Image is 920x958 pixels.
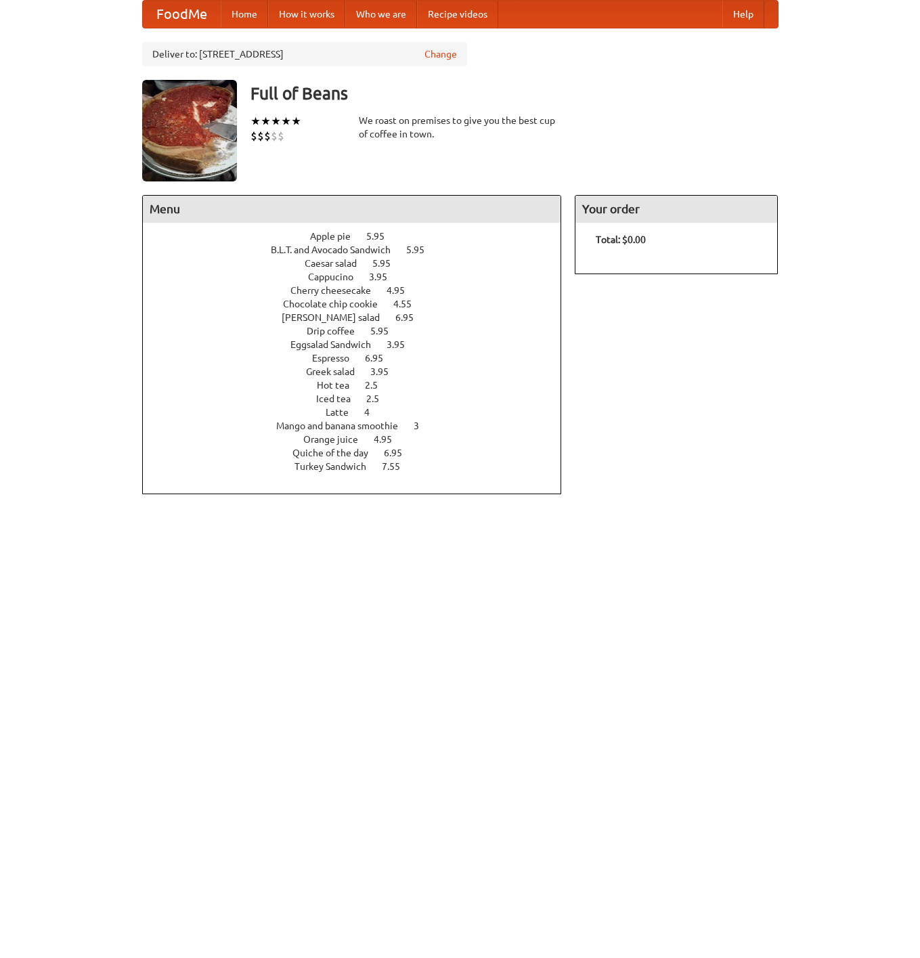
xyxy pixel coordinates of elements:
span: Latte [326,407,362,418]
li: $ [264,129,271,144]
a: [PERSON_NAME] salad 6.95 [282,312,439,323]
b: Total: $0.00 [596,234,646,245]
span: Drip coffee [307,326,368,336]
span: 3.95 [369,271,401,282]
span: Cherry cheesecake [290,285,385,296]
span: Hot tea [317,380,363,391]
a: Caesar salad 5.95 [305,258,416,269]
a: B.L.T. and Avocado Sandwich 5.95 [271,244,450,255]
a: Change [424,47,457,61]
a: Mango and banana smoothie 3 [276,420,444,431]
span: 4.95 [374,434,406,445]
span: 2.5 [366,393,393,404]
li: ★ [291,114,301,129]
a: Iced tea 2.5 [316,393,404,404]
li: ★ [281,114,291,129]
span: Eggsalad Sandwich [290,339,385,350]
span: 6.95 [384,448,416,458]
li: $ [278,129,284,144]
span: 5.95 [370,326,402,336]
a: Drip coffee 5.95 [307,326,414,336]
a: Home [221,1,268,28]
span: Orange juice [303,434,372,445]
span: 6.95 [365,353,397,364]
span: Turkey Sandwich [294,461,380,472]
span: Iced tea [316,393,364,404]
a: Chocolate chip cookie 4.55 [283,299,437,309]
span: Espresso [312,353,363,364]
a: FoodMe [143,1,221,28]
span: Cappucino [308,271,367,282]
a: Recipe videos [417,1,498,28]
span: 4.95 [387,285,418,296]
span: Quiche of the day [292,448,382,458]
span: 3.95 [370,366,402,377]
a: Cherry cheesecake 4.95 [290,285,430,296]
h4: Menu [143,196,561,223]
span: Caesar salad [305,258,370,269]
a: Eggsalad Sandwich 3.95 [290,339,430,350]
li: $ [257,129,264,144]
span: [PERSON_NAME] salad [282,312,393,323]
span: 6.95 [395,312,427,323]
a: Hot tea 2.5 [317,380,403,391]
a: Apple pie 5.95 [310,231,410,242]
h4: Your order [575,196,777,223]
img: angular.jpg [142,80,237,181]
span: 4 [364,407,383,418]
li: ★ [271,114,281,129]
li: $ [250,129,257,144]
div: We roast on premises to give you the best cup of coffee in town. [359,114,562,141]
a: How it works [268,1,345,28]
a: Cappucino 3.95 [308,271,412,282]
a: Espresso 6.95 [312,353,408,364]
span: 4.55 [393,299,425,309]
span: 7.55 [382,461,414,472]
span: 3.95 [387,339,418,350]
li: ★ [250,114,261,129]
div: Deliver to: [STREET_ADDRESS] [142,42,467,66]
a: Orange juice 4.95 [303,434,417,445]
span: Apple pie [310,231,364,242]
span: B.L.T. and Avocado Sandwich [271,244,404,255]
a: Help [722,1,764,28]
span: 5.95 [366,231,398,242]
span: 2.5 [365,380,391,391]
span: 3 [414,420,433,431]
span: 5.95 [372,258,404,269]
li: $ [271,129,278,144]
h3: Full of Beans [250,80,779,107]
span: Mango and banana smoothie [276,420,412,431]
li: ★ [261,114,271,129]
span: Greek salad [306,366,368,377]
a: Quiche of the day 6.95 [292,448,427,458]
a: Latte 4 [326,407,395,418]
span: Chocolate chip cookie [283,299,391,309]
a: Who we are [345,1,417,28]
a: Turkey Sandwich 7.55 [294,461,425,472]
a: Greek salad 3.95 [306,366,414,377]
span: 5.95 [406,244,438,255]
